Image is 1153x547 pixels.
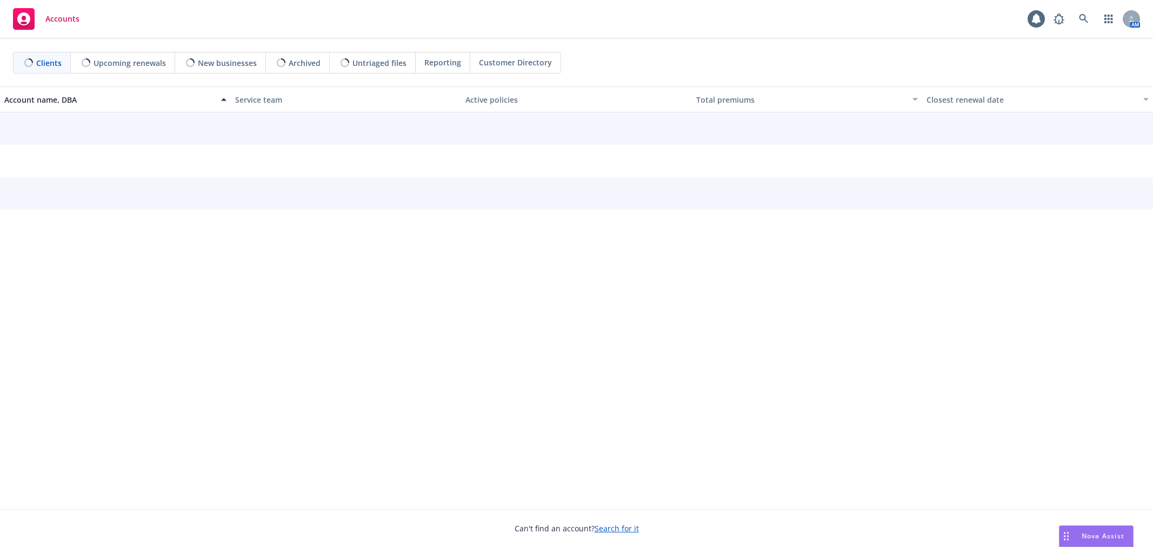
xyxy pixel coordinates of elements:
a: Search [1073,8,1095,30]
span: Accounts [45,15,79,23]
a: Accounts [9,4,84,34]
span: Can't find an account? [515,523,639,534]
div: Account name, DBA [4,94,215,105]
button: Active policies [461,86,692,112]
span: New businesses [198,57,257,69]
div: Total premiums [696,94,907,105]
span: Clients [36,57,62,69]
a: Switch app [1098,8,1119,30]
button: Service team [231,86,462,112]
a: Report a Bug [1048,8,1070,30]
span: Customer Directory [479,57,552,68]
div: Active policies [465,94,688,105]
span: Reporting [424,57,461,68]
button: Total premiums [692,86,923,112]
span: Nova Assist [1082,531,1124,541]
span: Untriaged files [352,57,406,69]
div: Drag to move [1059,526,1073,546]
button: Closest renewal date [922,86,1153,112]
button: Nova Assist [1059,525,1134,547]
span: Upcoming renewals [94,57,166,69]
div: Closest renewal date [927,94,1137,105]
div: Service team [235,94,457,105]
span: Archived [289,57,321,69]
a: Search for it [595,523,639,533]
